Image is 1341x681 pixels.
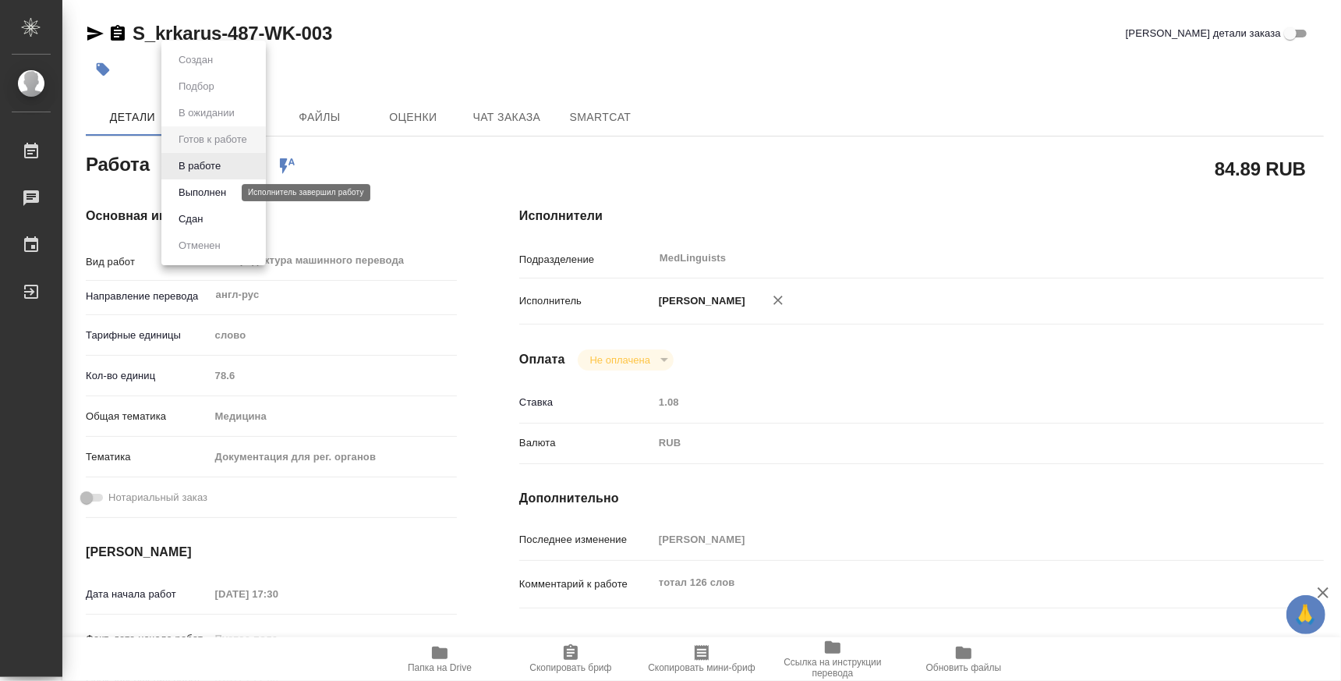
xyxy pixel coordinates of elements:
button: Подбор [174,78,219,95]
button: Выполнен [174,184,231,201]
button: Сдан [174,211,207,228]
button: Создан [174,51,218,69]
button: Готов к работе [174,131,252,148]
button: Отменен [174,237,225,254]
button: В работе [174,158,225,175]
button: В ожидании [174,105,239,122]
